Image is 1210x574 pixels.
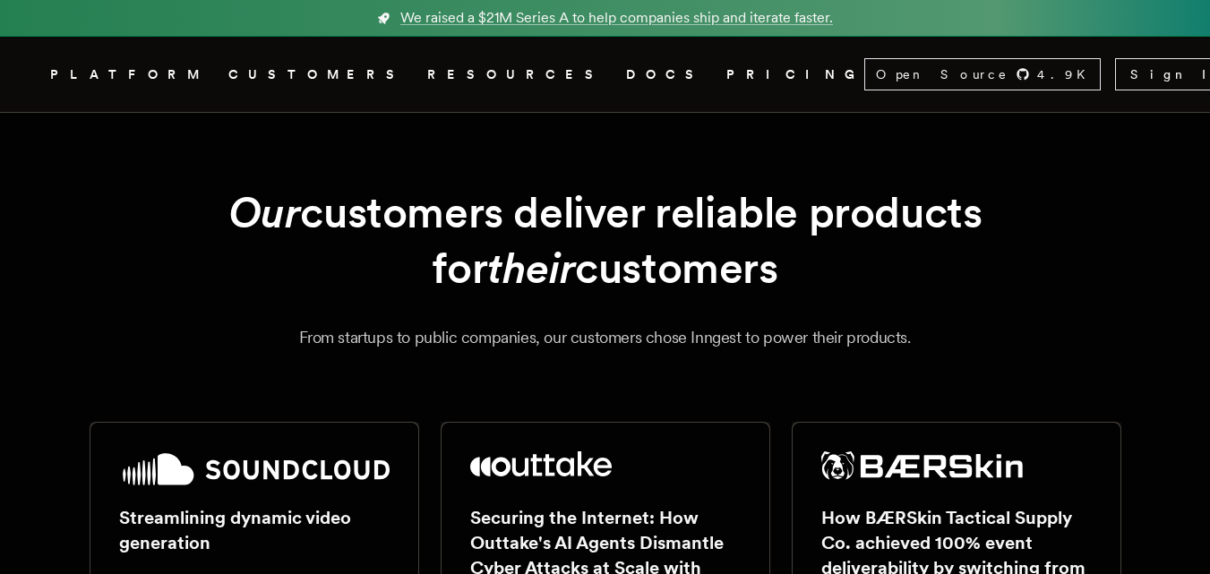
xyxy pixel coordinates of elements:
button: RESOURCES [427,64,605,86]
span: Open Source [876,65,1008,83]
a: DOCS [626,64,705,86]
p: From startups to public companies, our customers chose Inngest to power their products. [72,325,1138,350]
a: PRICING [726,64,864,86]
img: Outtake [470,451,613,476]
span: 4.9 K [1037,65,1096,83]
img: BÆRSkin Tactical Supply Co. [821,451,1024,480]
img: SoundCloud [119,451,390,487]
h1: customers deliver reliable products for customers [133,184,1078,296]
a: CUSTOMERS [228,64,406,86]
span: We raised a $21M Series A to help companies ship and iterate faster. [400,7,833,29]
h2: Streamlining dynamic video generation [119,505,390,555]
em: Our [228,186,301,238]
em: their [487,242,575,294]
button: PLATFORM [50,64,207,86]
